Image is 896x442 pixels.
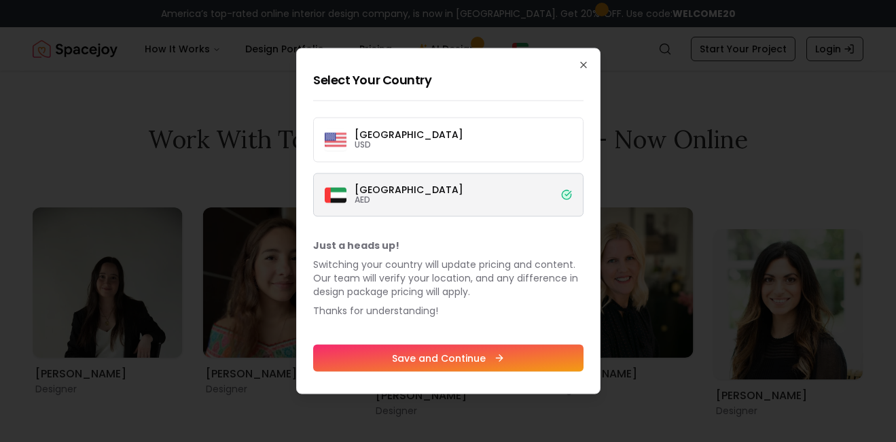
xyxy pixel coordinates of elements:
img: Dubai [325,187,346,203]
b: Just a heads up! [313,239,399,252]
button: Save and Continue [313,345,584,372]
img: United States [325,129,346,151]
p: Thanks for understanding! [313,304,584,318]
p: USD [355,139,463,150]
p: [GEOGRAPHIC_DATA] [355,185,463,194]
h2: Select Your Country [313,71,584,90]
p: AED [355,194,463,205]
p: [GEOGRAPHIC_DATA] [355,130,463,139]
p: Switching your country will update pricing and content. Our team will verify your location, and a... [313,258,584,299]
